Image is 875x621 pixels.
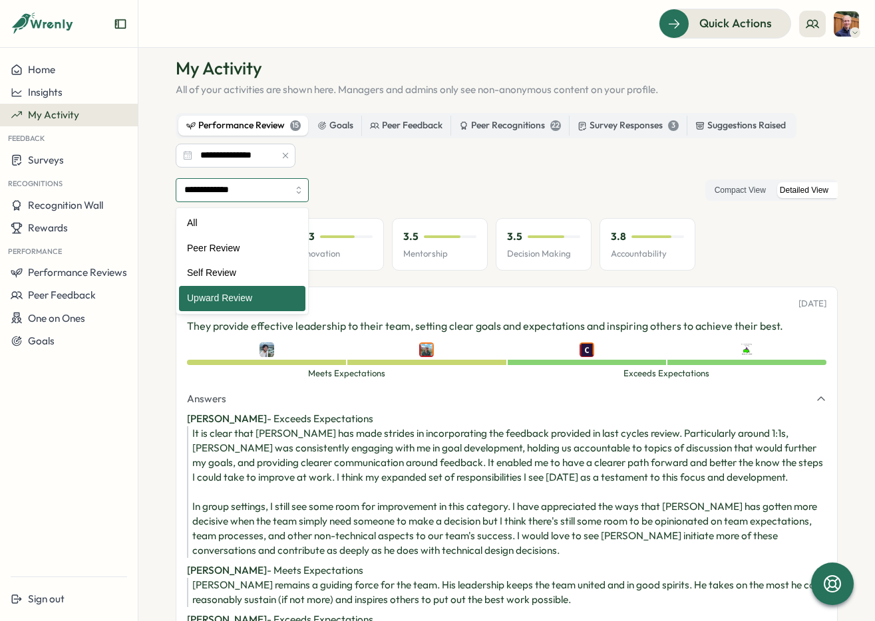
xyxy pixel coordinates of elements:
p: 3.5 [507,229,522,244]
div: Self Review [179,261,305,286]
span: Goals [28,334,55,347]
div: Suggestions Raised [695,118,786,133]
span: Quick Actions [699,15,772,32]
div: Survey Responses [578,118,679,133]
h1: My Activity [176,57,838,80]
span: Home [28,63,55,76]
p: - Exceeds Expectations [187,412,826,426]
p: 3.5 [403,229,419,244]
div: It is clear that [PERSON_NAME] has made strides in incorporating the feedback provided in last cy... [192,426,826,558]
span: Peer Feedback [28,289,96,301]
span: One on Ones [28,312,85,324]
div: Peer Feedback [370,118,442,133]
img: Eric McGarry [260,342,274,357]
span: Recognition Wall [28,199,103,211]
span: Answers [187,392,226,406]
img: Colin Buyck [580,342,594,357]
span: Exceeds Expectations [507,368,827,380]
p: [DATE] [798,298,826,310]
div: Goals [317,118,353,133]
p: 3.8 [611,229,626,244]
span: [PERSON_NAME] [187,412,267,425]
span: My Activity [28,108,79,121]
img: Emily Jablonski [419,342,434,357]
p: All of your activities are shown here. Managers and admins only see non-anonymous content on your... [176,82,838,97]
p: Accountability [611,248,684,260]
div: Peer Recognitions [459,118,561,133]
span: Performance Reviews [28,266,127,279]
span: Rewards [28,221,68,234]
img: Morgan Ludtke [834,11,859,37]
div: Performance Review [186,118,301,133]
p: Decision Making [507,248,580,260]
p: Innovation [299,248,373,260]
label: Detailed View [773,182,835,199]
div: Peer Review [179,236,305,261]
span: [PERSON_NAME] [187,564,267,576]
p: They provide effective leadership to their team, setting clear goals and expectations and inspiri... [187,318,826,334]
span: Sign out [28,592,65,605]
span: Insights [28,86,63,98]
span: Meets Expectations [187,368,507,380]
button: Expand sidebar [114,17,127,31]
span: Surveys [28,154,64,166]
div: 3 [668,120,679,131]
div: 15 [290,120,301,131]
div: Upward Review [179,286,305,311]
div: All [179,211,305,236]
img: Yazeed Loonat [739,342,754,357]
p: - Meets Expectations [187,563,826,578]
button: Quick Actions [659,9,791,38]
p: Mentorship [403,248,476,260]
div: [PERSON_NAME] remains a guiding force for the team. His leadership keeps the team united and in g... [192,578,826,607]
div: 22 [550,120,561,131]
button: Answers [187,392,826,406]
label: Compact View [708,182,773,199]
